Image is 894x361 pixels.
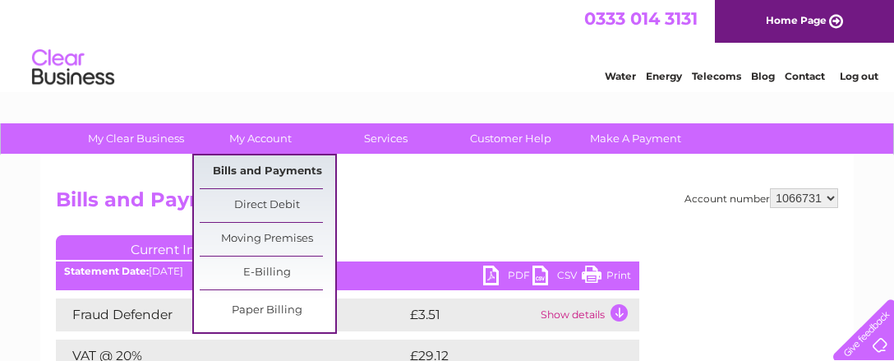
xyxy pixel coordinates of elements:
a: Contact [785,70,825,82]
a: Current Invoice [56,235,302,260]
td: £3.51 [406,299,537,331]
a: Print [582,266,631,289]
a: Energy [646,70,682,82]
a: E-Billing [200,257,335,289]
a: Paper Billing [200,294,335,327]
a: Direct Debit [200,189,335,222]
a: Customer Help [443,123,578,154]
a: My Account [193,123,329,154]
div: Clear Business is a trading name of Verastar Limited (registered in [GEOGRAPHIC_DATA] No. 3667643... [60,9,836,80]
a: Blog [751,70,775,82]
a: Telecoms [692,70,741,82]
a: My Clear Business [68,123,204,154]
a: Bills and Payments [200,155,335,188]
td: Fraud Defender [56,299,406,331]
h2: Bills and Payments [56,188,838,220]
div: Account number [684,188,838,208]
a: Water [605,70,636,82]
div: [DATE] [56,266,639,277]
img: logo.png [31,43,115,93]
a: Log out [840,70,878,82]
td: Show details [537,299,639,331]
a: Moving Premises [200,223,335,256]
a: PDF [483,266,532,289]
b: Statement Date: [64,265,149,277]
a: 0333 014 3131 [584,8,698,29]
a: Services [318,123,454,154]
a: Make A Payment [568,123,703,154]
a: CSV [532,266,582,289]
